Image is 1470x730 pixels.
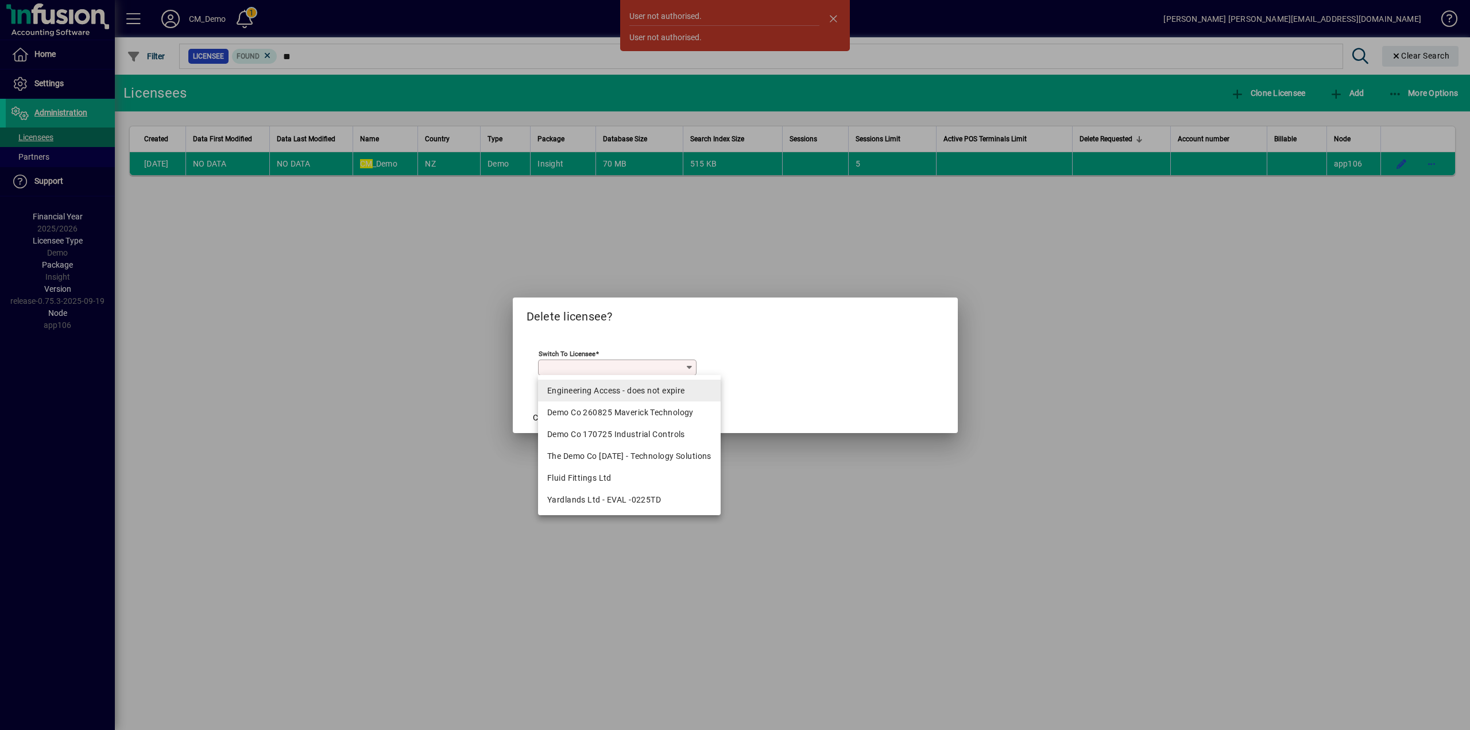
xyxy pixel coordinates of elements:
[547,494,711,506] div: Yardlands Ltd - EVAL -0225TD
[538,401,721,423] mat-option: Demo Co 260825 Maverick Technology
[547,450,711,462] div: The Demo Co [DATE] - Technology Solutions
[538,445,721,467] mat-option: The Demo Co Oct 2024 - Technology Solutions
[538,423,721,445] mat-option: Demo Co 170725 Industrial Controls
[547,385,711,397] div: Engineering Access - does not expire
[538,380,721,401] mat-option: Engineering Access - does not expire
[527,408,563,428] button: Cancel
[547,428,711,441] div: Demo Co 170725 Industrial Controls
[538,467,721,489] mat-option: Fluid Fittings Ltd
[538,489,721,511] mat-option: Yardlands Ltd - EVAL -0225TD
[547,472,711,484] div: Fluid Fittings Ltd
[513,298,958,331] h2: Delete licensee?
[547,407,711,419] div: Demo Co 260825 Maverick Technology
[539,349,595,357] mat-label: Switch to licensee
[533,412,557,424] span: Cancel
